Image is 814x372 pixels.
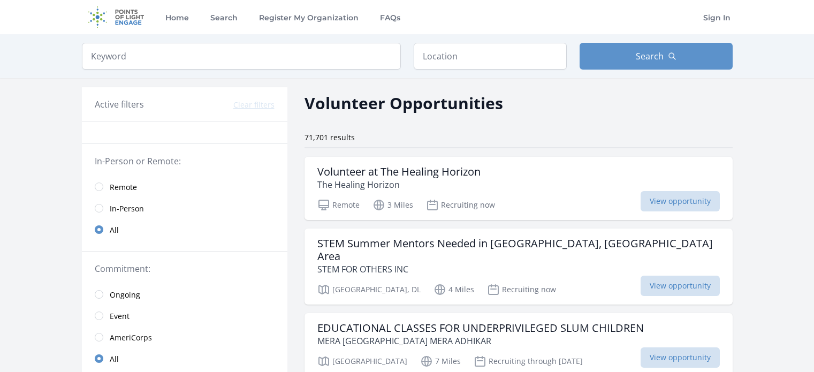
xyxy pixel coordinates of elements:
input: Keyword [82,43,401,70]
p: MERA [GEOGRAPHIC_DATA] MERA ADHIKAR [317,335,644,347]
span: In-Person [110,203,144,214]
span: Event [110,311,130,322]
p: Recruiting now [487,283,556,296]
p: [GEOGRAPHIC_DATA], DL [317,283,421,296]
legend: In-Person or Remote: [95,155,275,168]
span: Search [636,50,664,63]
span: View opportunity [641,276,720,296]
h3: STEM Summer Mentors Needed in [GEOGRAPHIC_DATA], [GEOGRAPHIC_DATA] Area [317,237,720,263]
span: View opportunity [641,191,720,211]
span: All [110,354,119,365]
legend: Commitment: [95,262,275,275]
a: Volunteer at The Healing Horizon The Healing Horizon Remote 3 Miles Recruiting now View opportunity [305,157,733,220]
p: Recruiting through [DATE] [474,355,583,368]
p: 3 Miles [372,199,413,211]
a: Event [82,305,287,327]
h3: Active filters [95,98,144,111]
a: All [82,348,287,369]
a: In-Person [82,198,287,219]
p: 4 Miles [433,283,474,296]
p: [GEOGRAPHIC_DATA] [317,355,407,368]
a: AmeriCorps [82,327,287,348]
span: 71,701 results [305,132,355,142]
a: STEM Summer Mentors Needed in [GEOGRAPHIC_DATA], [GEOGRAPHIC_DATA] Area STEM FOR OTHERS INC [GEOG... [305,229,733,305]
button: Clear filters [233,100,275,110]
h2: Volunteer Opportunities [305,91,503,115]
h3: EDUCATIONAL CLASSES FOR UNDERPRIVILEGED SLUM CHILDREN [317,322,644,335]
a: Ongoing [82,284,287,305]
p: Recruiting now [426,199,495,211]
a: Remote [82,176,287,198]
p: STEM FOR OTHERS INC [317,263,720,276]
span: All [110,225,119,236]
a: All [82,219,287,240]
p: 7 Miles [420,355,461,368]
input: Location [414,43,567,70]
button: Search [580,43,733,70]
span: View opportunity [641,347,720,368]
span: Remote [110,182,137,193]
p: Remote [317,199,360,211]
span: Ongoing [110,290,140,300]
span: AmeriCorps [110,332,152,343]
h3: Volunteer at The Healing Horizon [317,165,481,178]
p: The Healing Horizon [317,178,481,191]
